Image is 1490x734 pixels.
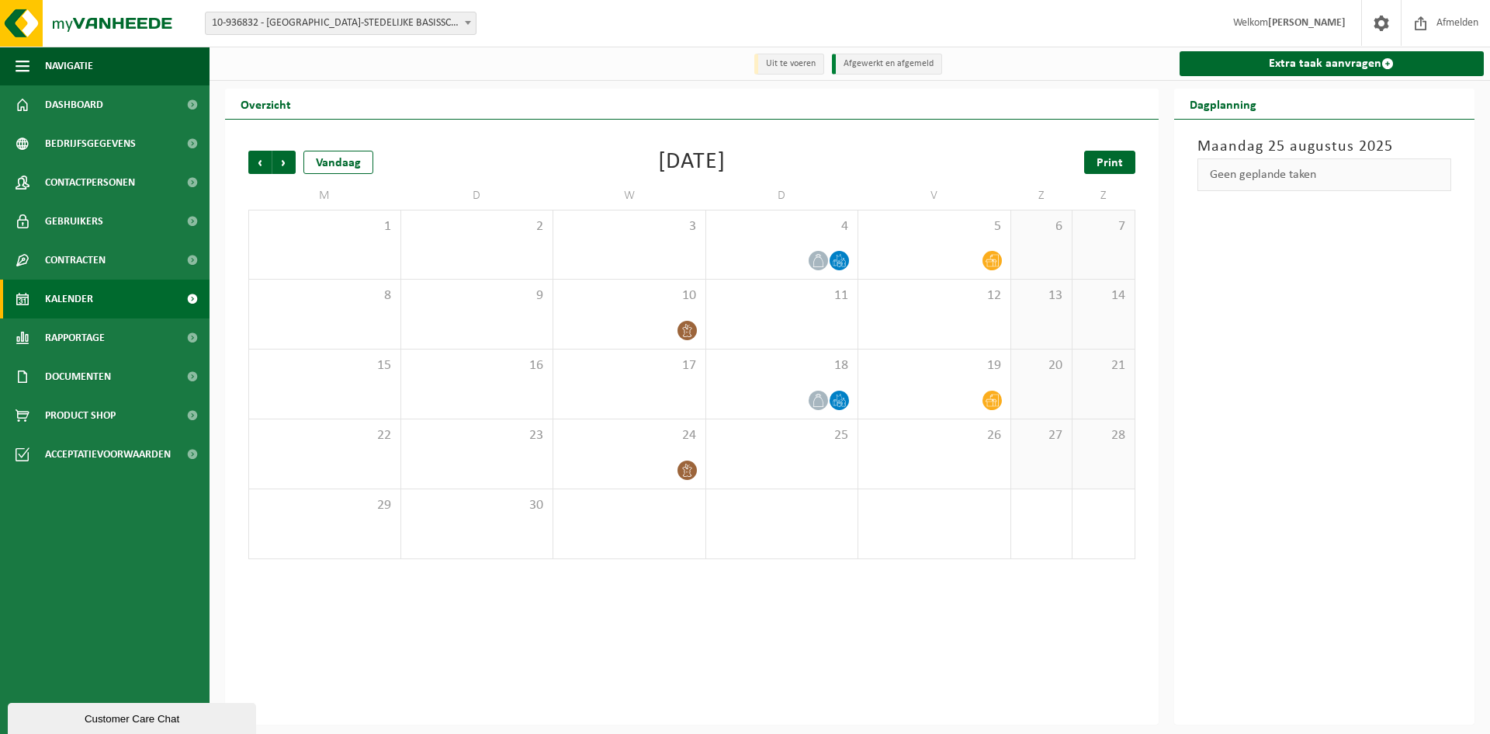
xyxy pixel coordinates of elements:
iframe: chat widget [8,700,259,734]
td: Z [1011,182,1073,210]
span: Contracten [45,241,106,280]
span: Gebruikers [45,202,103,241]
span: 1 [257,218,393,235]
span: 5 [866,218,1003,235]
span: 4 [714,218,851,235]
a: Extra taak aanvragen [1180,51,1485,76]
a: Print [1084,151,1135,174]
span: 11 [714,287,851,304]
strong: [PERSON_NAME] [1268,17,1346,29]
h3: Maandag 25 augustus 2025 [1197,135,1452,158]
span: 24 [561,427,698,444]
span: 2 [409,218,546,235]
h2: Dagplanning [1174,89,1272,119]
h2: Overzicht [225,89,307,119]
span: 10 [561,287,698,304]
span: 18 [714,357,851,374]
span: 28 [1080,427,1126,444]
td: M [248,182,401,210]
td: V [858,182,1011,210]
span: 27 [1019,427,1065,444]
span: 14 [1080,287,1126,304]
span: Rapportage [45,318,105,357]
span: 19 [866,357,1003,374]
span: 26 [866,427,1003,444]
span: 17 [561,357,698,374]
span: 30 [409,497,546,514]
td: W [553,182,706,210]
td: D [401,182,554,210]
td: D [706,182,859,210]
td: Z [1072,182,1135,210]
span: 3 [561,218,698,235]
div: Geen geplande taken [1197,158,1452,191]
span: 9 [409,287,546,304]
span: 7 [1080,218,1126,235]
span: Contactpersonen [45,163,135,202]
span: Navigatie [45,47,93,85]
span: 15 [257,357,393,374]
li: Afgewerkt en afgemeld [832,54,942,75]
span: 10-936832 - IMOG-STEDELIJKE BASISSCHOOL CENTRUM - HARELBEKE [205,12,476,35]
span: Vorige [248,151,272,174]
span: 20 [1019,357,1065,374]
span: 10-936832 - IMOG-STEDELIJKE BASISSCHOOL CENTRUM - HARELBEKE [206,12,476,34]
span: 8 [257,287,393,304]
span: 29 [257,497,393,514]
div: Vandaag [303,151,373,174]
span: Product Shop [45,396,116,435]
span: 12 [866,287,1003,304]
span: Dashboard [45,85,103,124]
span: Kalender [45,280,93,318]
span: 6 [1019,218,1065,235]
span: 22 [257,427,393,444]
span: 13 [1019,287,1065,304]
span: 16 [409,357,546,374]
span: Bedrijfsgegevens [45,124,136,163]
span: 25 [714,427,851,444]
span: Documenten [45,357,111,396]
li: Uit te voeren [754,54,824,75]
span: 21 [1080,357,1126,374]
span: Volgende [272,151,296,174]
span: 23 [409,427,546,444]
div: [DATE] [658,151,726,174]
span: Acceptatievoorwaarden [45,435,171,474]
span: Print [1097,157,1123,169]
